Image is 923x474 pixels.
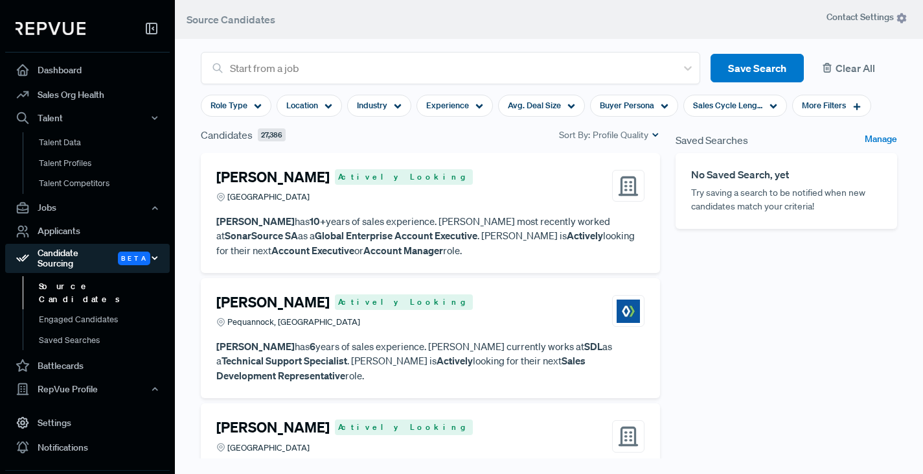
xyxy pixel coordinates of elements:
div: Sort By: [559,128,660,142]
span: Beta [118,252,150,265]
a: Battlecards [5,353,170,378]
span: Location [286,99,318,112]
h6: No Saved Search, yet [691,169,882,181]
button: Jobs [5,197,170,219]
strong: Actively [437,354,473,367]
p: has years of sales experience. [PERSON_NAME] most recently worked at as a . [PERSON_NAME] is look... [216,214,644,258]
h4: [PERSON_NAME] [216,169,330,185]
img: SDL [617,300,640,323]
span: Role Type [211,99,247,112]
span: Candidates [201,127,253,143]
a: Notifications [5,435,170,460]
strong: Account Manager [363,244,443,257]
span: Actively Looking [335,420,473,435]
span: More Filters [802,99,846,112]
span: [GEOGRAPHIC_DATA] [227,442,310,454]
span: Industry [357,99,387,112]
span: Contact Settings [826,10,907,24]
a: Applicants [5,219,170,244]
a: Source Candidates [23,276,187,309]
span: Sales Cycle Length [693,99,763,112]
a: Engaged Candidates [23,309,187,330]
strong: 10+ [310,215,326,228]
a: Saved Searches [23,330,187,351]
strong: Sales Development Representative [216,354,586,382]
span: 27,386 [258,128,286,142]
a: Settings [5,410,170,435]
span: Pequannock, [GEOGRAPHIC_DATA] [227,316,360,328]
a: Talent Profiles [23,153,187,174]
button: Talent [5,107,170,129]
span: Actively Looking [335,294,473,310]
strong: [PERSON_NAME] [216,340,295,353]
strong: SDL [584,340,602,353]
span: Actively Looking [335,169,473,185]
span: [GEOGRAPHIC_DATA] [227,191,310,203]
span: Profile Quality [593,128,648,142]
a: Manage [865,132,897,148]
a: Talent Competitors [23,173,187,194]
span: Saved Searches [676,132,748,148]
button: Clear All [814,54,897,83]
span: Experience [426,99,469,112]
p: has years of sales experience. [PERSON_NAME] currently works at as a . [PERSON_NAME] is looking f... [216,339,644,383]
span: Avg. Deal Size [508,99,561,112]
span: Source Candidates [187,13,275,26]
h4: [PERSON_NAME] [216,294,330,311]
strong: Actively [567,229,603,242]
strong: SonarSource SA [225,229,298,242]
div: Candidate Sourcing [5,244,170,274]
button: RepVue Profile [5,378,170,400]
h4: [PERSON_NAME] [216,419,330,436]
a: Sales Org Health [5,82,170,107]
a: Talent Data [23,132,187,153]
button: Save Search [711,54,804,83]
strong: Global Enterprise Account Executive [315,229,477,242]
span: Buyer Persona [600,99,654,112]
a: Dashboard [5,58,170,82]
img: RepVue [16,22,85,35]
p: Try saving a search to be notified when new candidates match your criteria! [691,186,882,213]
strong: Account Executive [271,244,354,257]
strong: Technical Support Specialist [222,354,347,367]
button: Candidate Sourcing Beta [5,244,170,274]
strong: [PERSON_NAME] [216,215,295,228]
strong: 6 [310,340,315,353]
